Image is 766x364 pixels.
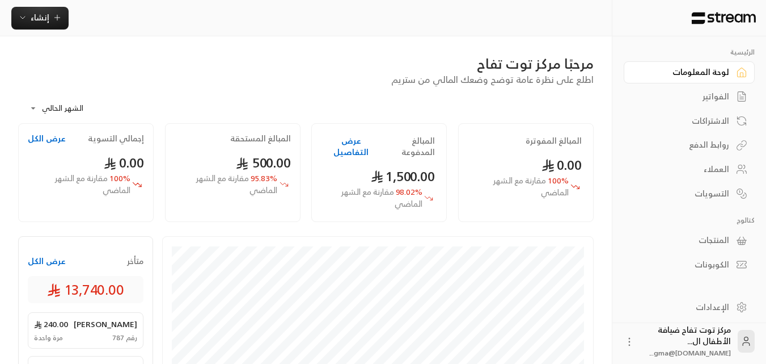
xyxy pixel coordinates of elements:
div: التسويات [638,188,729,199]
button: عرض التفاصيل [323,135,379,158]
a: العملاء [624,158,755,181]
a: الفواتير [624,86,755,108]
div: الفواتير [638,91,729,102]
span: 98.02 % [323,186,422,210]
button: إنشاء [11,7,69,30]
p: كتالوج [624,216,755,225]
a: روابط الدفع [624,134,755,156]
button: عرض الكل [28,133,66,144]
span: متأخر [127,256,143,267]
span: 0.00 [104,151,144,174]
a: المنتجات [624,229,755,252]
h2: المبالغ المفوترة [526,135,582,147]
a: الإعدادات [624,296,755,318]
span: [DOMAIN_NAME]@gma... [650,347,731,359]
span: 240.00 [34,319,68,330]
img: Logo [691,12,757,24]
span: مقارنة مع الشهر الماضي [341,185,422,211]
div: لوحة المعلومات [638,66,729,78]
div: مركز توت تفاح ضيافة الأطفال ال... [642,324,731,358]
span: مقارنة مع الشهر الماضي [196,171,277,197]
span: 95.83 % [175,173,277,196]
div: الشهر الحالي [24,94,109,123]
span: مقارنة مع الشهر الماضي [55,171,130,197]
span: 500.00 [236,151,291,174]
span: مرة واحدة [34,333,63,342]
div: الاشتراكات [638,115,729,127]
span: 100 % [470,175,569,199]
div: العملاء [638,164,729,175]
div: المنتجات [638,235,729,246]
span: 13,740.00 [47,281,124,299]
span: مقارنة مع الشهر الماضي [493,173,569,199]
div: مرحبًا مركز توت تفاح [18,55,594,73]
h2: المبالغ المدفوعة [379,135,435,158]
span: 0.00 [541,153,582,177]
div: الإعدادات [638,302,729,313]
h2: إجمالي التسوية [88,133,144,144]
p: الرئيسية [624,48,755,57]
h2: المبالغ المستحقة [230,133,291,144]
span: 100 % [28,173,130,196]
span: رقم 787 [112,333,137,342]
span: إنشاء [31,10,49,24]
a: لوحة المعلومات [624,61,755,83]
div: الكوبونات [638,259,729,270]
span: 1,500.00 [371,165,435,188]
a: التسويات [624,182,755,204]
a: الاشتراكات [624,110,755,132]
div: روابط الدفع [638,139,729,150]
span: اطلع على نظرة عامة توضح وضعك المالي من ستريم [391,72,594,87]
span: [PERSON_NAME] [74,319,137,330]
a: الكوبونات [624,254,755,276]
button: عرض الكل [28,256,66,267]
